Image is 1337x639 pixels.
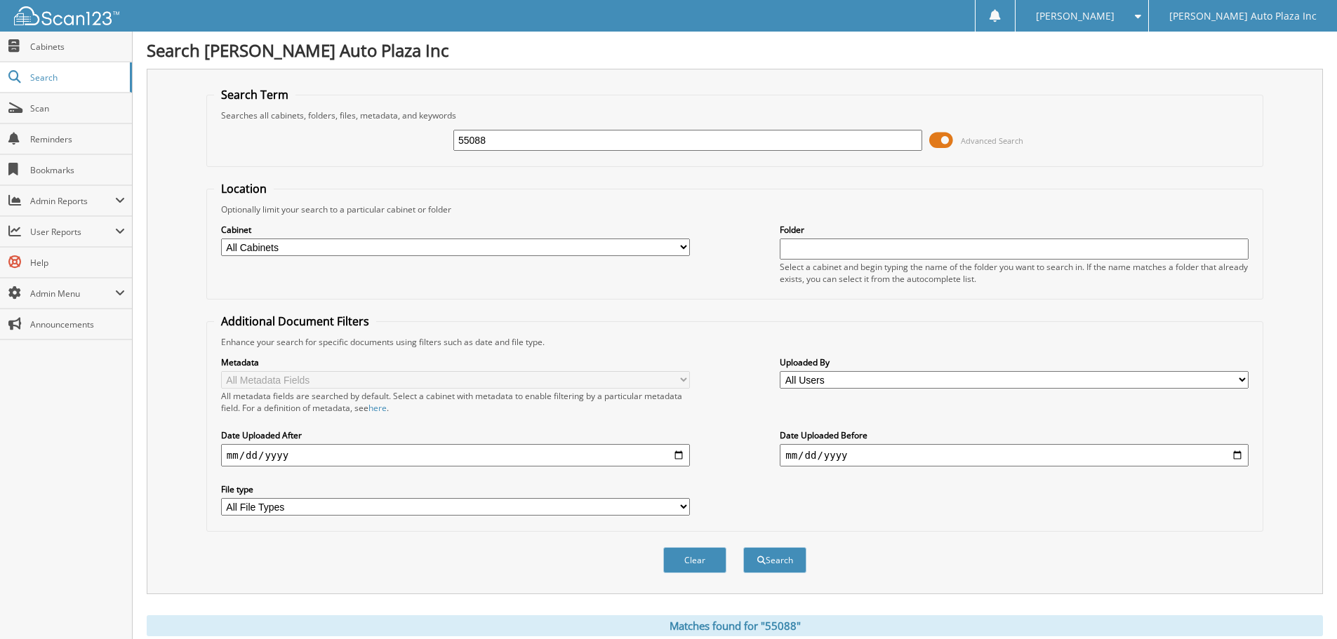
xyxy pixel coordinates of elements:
[1169,12,1317,20] span: [PERSON_NAME] Auto Plaza Inc
[780,224,1249,236] label: Folder
[30,318,125,330] span: Announcements
[214,87,295,102] legend: Search Term
[214,109,1256,121] div: Searches all cabinets, folders, files, metadata, and keywords
[780,429,1249,441] label: Date Uploaded Before
[221,429,690,441] label: Date Uploaded After
[961,135,1023,146] span: Advanced Search
[214,181,274,196] legend: Location
[743,547,806,573] button: Search
[147,615,1323,636] div: Matches found for "55088"
[221,390,690,414] div: All metadata fields are searched by default. Select a cabinet with metadata to enable filtering b...
[780,356,1249,368] label: Uploaded By
[147,39,1323,62] h1: Search [PERSON_NAME] Auto Plaza Inc
[30,41,125,53] span: Cabinets
[221,356,690,368] label: Metadata
[1036,12,1115,20] span: [PERSON_NAME]
[30,72,123,83] span: Search
[214,314,376,329] legend: Additional Document Filters
[780,261,1249,285] div: Select a cabinet and begin typing the name of the folder you want to search in. If the name match...
[221,483,690,495] label: File type
[30,226,115,238] span: User Reports
[30,195,115,207] span: Admin Reports
[30,288,115,300] span: Admin Menu
[214,336,1256,348] div: Enhance your search for specific documents using filters such as date and file type.
[780,444,1249,466] input: end
[30,102,125,114] span: Scan
[30,257,125,269] span: Help
[368,402,387,414] a: here
[30,133,125,145] span: Reminders
[663,547,726,573] button: Clear
[221,224,690,236] label: Cabinet
[221,444,690,466] input: start
[14,6,119,25] img: scan123-logo-white.svg
[214,203,1256,215] div: Optionally limit your search to a particular cabinet or folder
[30,164,125,176] span: Bookmarks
